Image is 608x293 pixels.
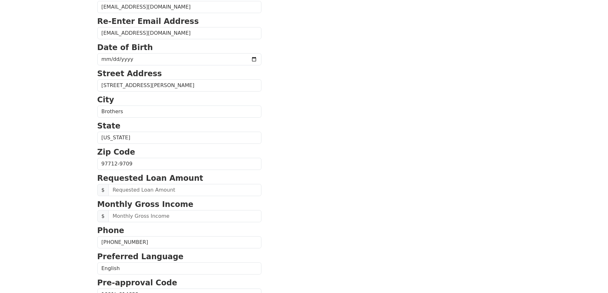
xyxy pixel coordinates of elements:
strong: Phone [97,226,124,235]
strong: Date of Birth [97,43,153,52]
strong: State [97,121,121,130]
span: $ [97,184,109,196]
input: Email Address [97,1,261,13]
input: Zip Code [97,158,261,170]
strong: Pre-approval Code [97,278,177,287]
strong: Street Address [97,69,162,78]
input: Requested Loan Amount [109,184,261,196]
strong: City [97,95,114,104]
input: Phone [97,236,261,248]
input: Street Address [97,79,261,92]
strong: Re-Enter Email Address [97,17,199,26]
strong: Preferred Language [97,252,184,261]
input: Re-Enter Email Address [97,27,261,39]
input: City [97,106,261,118]
span: $ [97,210,109,222]
strong: Requested Loan Amount [97,174,203,183]
p: Monthly Gross Income [97,199,261,210]
strong: Zip Code [97,148,135,157]
input: Monthly Gross Income [109,210,261,222]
